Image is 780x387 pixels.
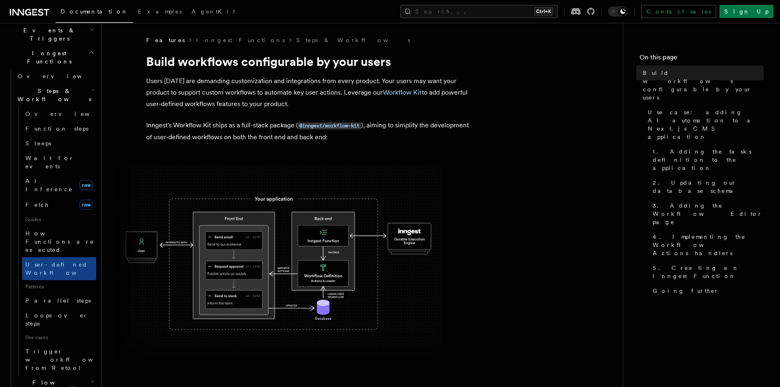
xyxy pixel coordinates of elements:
[534,7,553,16] kbd: Ctrl+K
[146,54,474,69] h1: Build workflows configurable by your users
[25,297,91,304] span: Parallel steps
[187,2,240,22] a: AgentKit
[22,213,96,226] span: Guides
[643,69,764,102] span: Build workflows configurable by your users
[22,293,96,308] a: Parallel steps
[14,84,96,106] button: Steps & Workflows
[649,198,764,229] a: 3. Adding the Workflow Editor page
[146,36,185,44] span: Features
[25,111,110,117] span: Overview
[22,151,96,174] a: Wait for events
[649,229,764,260] a: 4. Implementing the Workflow Actions handlers
[25,201,49,208] span: Fetch
[146,120,474,143] p: Inngest's Workflow Kit ships as a full-stack package ( ), aiming to simplify the development of u...
[115,164,442,360] img: The Workflow Kit provides a Workflow Engine to compose workflow actions on the back end and a set...
[56,2,133,23] a: Documentation
[25,230,94,253] span: How Functions are executed
[719,5,773,18] a: Sign Up
[653,201,764,226] span: 3. Adding the Workflow Editor page
[653,233,764,257] span: 4. Implementing the Workflow Actions handlers
[14,87,91,103] span: Steps & Workflows
[22,257,96,280] a: User-defined Workflows
[296,36,410,44] a: Steps & Workflows
[649,175,764,198] a: 2. Updating our database schema
[25,261,99,276] span: User-defined Workflows
[25,125,88,132] span: Function steps
[644,105,764,144] a: Use case: adding AI automation to a Next.js CMS application
[648,108,764,141] span: Use case: adding AI automation to a Next.js CMS application
[22,197,96,213] a: Fetchnew
[18,73,102,79] span: Overview
[7,46,96,69] button: Inngest Functions
[25,155,74,170] span: Wait for events
[196,36,285,44] a: Inngest Functions
[653,287,719,295] span: Going further
[640,52,764,66] h4: On this page
[7,26,89,43] span: Events & Triggers
[653,147,764,172] span: 1. Adding the tasks definition to the application
[14,106,96,375] div: Steps & Workflows
[383,88,422,96] a: Workflow Kit
[25,140,51,147] span: Sleeps
[22,136,96,151] a: Sleeps
[25,312,88,327] span: Loops over steps
[25,348,115,371] span: Trigger workflows from Retool
[653,179,764,195] span: 2. Updating our database schema
[79,180,93,190] span: new
[22,106,96,121] a: Overview
[653,264,764,280] span: 5. Creating an Inngest Function
[22,226,96,257] a: How Functions are executed
[400,5,558,18] button: Search...Ctrl+K
[22,121,96,136] a: Function steps
[7,49,88,66] span: Inngest Functions
[640,66,764,105] a: Build workflows configurable by your users
[22,174,96,197] a: AI Inferencenew
[608,7,628,16] button: Toggle dark mode
[25,178,73,192] span: AI Inference
[61,8,128,15] span: Documentation
[649,260,764,283] a: 5. Creating an Inngest Function
[22,280,96,293] span: Patterns
[79,200,93,210] span: new
[22,331,96,344] span: Use cases
[298,122,361,129] code: @inngest/workflow-kit
[649,283,764,298] a: Going further
[133,2,187,22] a: Examples
[146,75,474,110] p: Users [DATE] are demanding customization and integrations from every product. Your users may want...
[298,121,361,129] a: @inngest/workflow-kit
[192,8,235,15] span: AgentKit
[7,23,96,46] button: Events & Triggers
[22,344,96,375] a: Trigger workflows from Retool
[22,308,96,331] a: Loops over steps
[641,5,716,18] a: Contact sales
[649,144,764,175] a: 1. Adding the tasks definition to the application
[14,69,96,84] a: Overview
[138,8,182,15] span: Examples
